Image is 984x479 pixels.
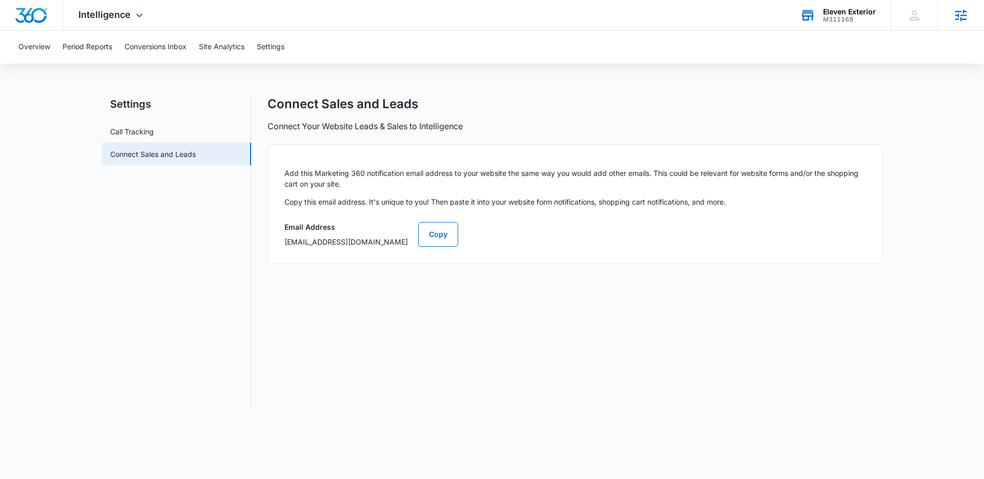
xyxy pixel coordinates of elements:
[199,31,244,64] button: Site Analytics
[268,120,463,132] p: Connect Your Website Leads & Sales to Intelligence
[110,126,154,137] a: Call Tracking
[18,31,50,64] button: Overview
[284,236,408,247] p: [EMAIL_ADDRESS][DOMAIN_NAME]
[63,31,112,64] button: Period Reports
[418,222,458,247] button: Copy
[284,196,866,207] p: Copy this email address. It's unique to you! Then paste it into your website form notifications, ...
[823,16,876,23] div: account id
[257,31,284,64] button: Settings
[102,96,251,112] h2: Settings
[284,222,408,232] p: Email Address
[78,9,131,20] span: Intelligence
[284,168,866,189] p: Add this Marketing 360 notification email address to your website the same way you would add othe...
[268,96,418,112] h1: Connect Sales and Leads
[125,31,187,64] button: Conversions Inbox
[110,149,196,159] a: Connect Sales and Leads
[823,8,876,16] div: account name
